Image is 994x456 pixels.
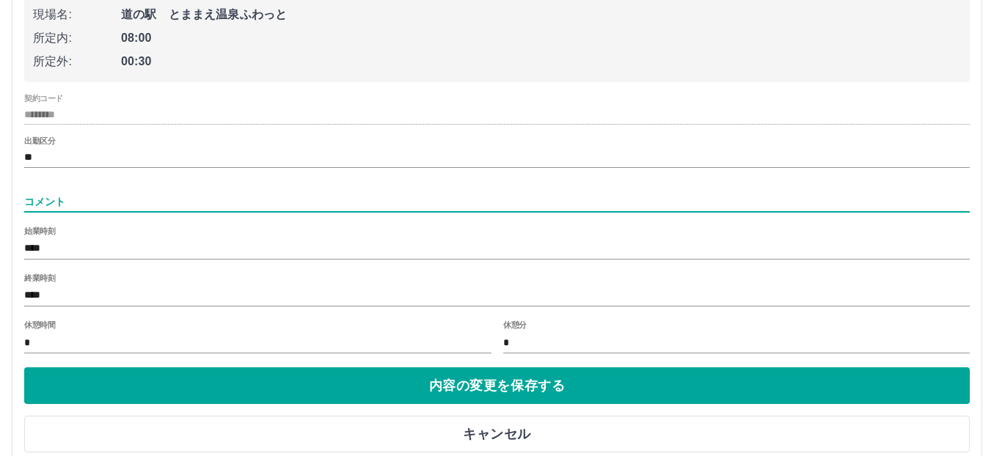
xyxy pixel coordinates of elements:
[121,6,961,23] span: 道の駅 とままえ温泉ふわっと
[24,93,63,104] label: 契約コード
[121,29,961,47] span: 08:00
[24,225,55,236] label: 始業時刻
[33,29,121,47] span: 所定内:
[24,136,55,147] label: 出勤区分
[33,6,121,23] span: 現場名:
[503,319,527,330] label: 休憩分
[24,319,55,330] label: 休憩時間
[24,367,970,404] button: 内容の変更を保存する
[24,272,55,283] label: 終業時刻
[33,53,121,70] span: 所定外:
[24,416,970,452] button: キャンセル
[121,53,961,70] span: 00:30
